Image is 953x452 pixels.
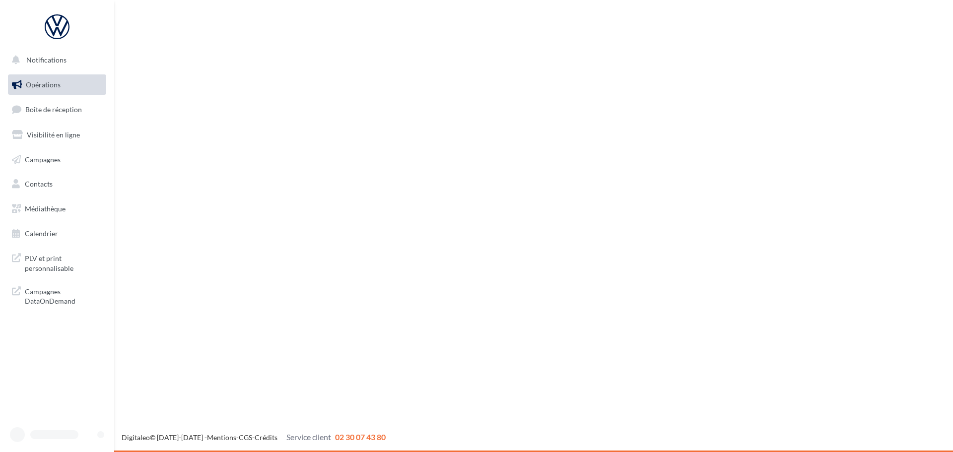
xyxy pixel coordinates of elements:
a: Opérations [6,74,108,95]
a: Campagnes DataOnDemand [6,281,108,310]
span: Contacts [25,180,53,188]
a: Digitaleo [122,433,150,442]
span: Visibilité en ligne [27,130,80,139]
a: Boîte de réception [6,99,108,120]
span: © [DATE]-[DATE] - - - [122,433,386,442]
span: Opérations [26,80,61,89]
button: Notifications [6,50,104,70]
span: Campagnes [25,155,61,163]
a: Médiathèque [6,198,108,219]
a: Crédits [255,433,277,442]
a: Mentions [207,433,236,442]
span: Service client [286,432,331,442]
span: Médiathèque [25,204,66,213]
span: Campagnes DataOnDemand [25,285,102,306]
a: Visibilité en ligne [6,125,108,145]
a: Calendrier [6,223,108,244]
a: Campagnes [6,149,108,170]
a: PLV et print personnalisable [6,248,108,277]
span: Calendrier [25,229,58,238]
a: Contacts [6,174,108,194]
span: Boîte de réception [25,105,82,114]
span: PLV et print personnalisable [25,252,102,273]
span: Notifications [26,56,67,64]
a: CGS [239,433,252,442]
span: 02 30 07 43 80 [335,432,386,442]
